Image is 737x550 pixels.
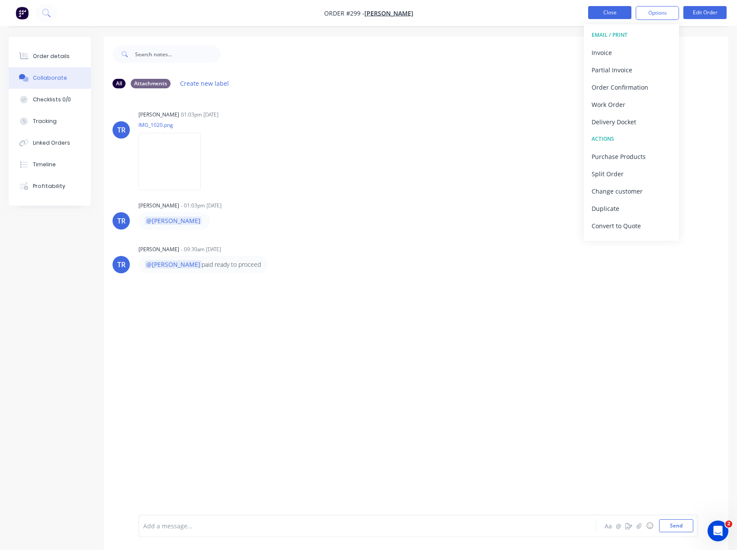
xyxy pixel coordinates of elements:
[592,237,671,249] div: Archive
[145,260,202,269] span: @[PERSON_NAME]
[9,110,91,132] button: Tracking
[603,521,613,531] button: Aa
[181,111,219,119] div: 01:03pm [DATE]
[9,89,91,110] button: Checklists 0/0
[138,246,179,253] div: [PERSON_NAME]
[138,202,179,210] div: [PERSON_NAME]
[592,116,671,128] div: Delivery Docket
[644,521,655,531] button: ☺
[145,217,202,225] span: @[PERSON_NAME]
[113,79,126,88] div: All
[592,133,671,145] div: ACTIONS
[592,46,671,59] div: Invoice
[33,139,70,147] div: Linked Orders
[176,78,234,89] button: Create new label
[588,6,631,19] button: Close
[636,6,679,20] button: Options
[181,246,221,253] div: - 09:30am [DATE]
[33,161,56,168] div: Timeline
[117,125,126,135] div: TR
[138,121,209,129] p: IMG_1020.png
[708,521,728,541] iframe: Intercom live chat
[9,67,91,89] button: Collaborate
[592,64,671,76] div: Partial Invoice
[9,132,91,154] button: Linked Orders
[592,168,671,180] div: Split Order
[138,111,179,119] div: [PERSON_NAME]
[592,98,671,111] div: Work Order
[592,185,671,197] div: Change customer
[145,260,261,269] p: paid ready to proceed
[324,9,364,17] span: Order #299 -
[33,117,57,125] div: Tracking
[592,81,671,94] div: Order Confirmation
[659,519,693,532] button: Send
[592,220,671,232] div: Convert to Quote
[592,29,671,41] div: EMAIL / PRINT
[131,79,171,88] div: Attachments
[725,521,732,527] span: 2
[16,6,29,19] img: Factory
[9,175,91,197] button: Profitability
[33,74,67,82] div: Collaborate
[613,521,624,531] button: @
[364,9,413,17] a: [PERSON_NAME]
[117,216,126,226] div: TR
[135,45,221,63] input: Search notes...
[9,154,91,175] button: Timeline
[592,202,671,215] div: Duplicate
[683,6,727,19] button: Edit Order
[33,52,70,60] div: Order details
[117,259,126,270] div: TR
[33,182,65,190] div: Profitability
[33,96,71,104] div: Checklists 0/0
[592,150,671,163] div: Purchase Products
[181,202,222,210] div: - 01:03pm [DATE]
[9,45,91,67] button: Order details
